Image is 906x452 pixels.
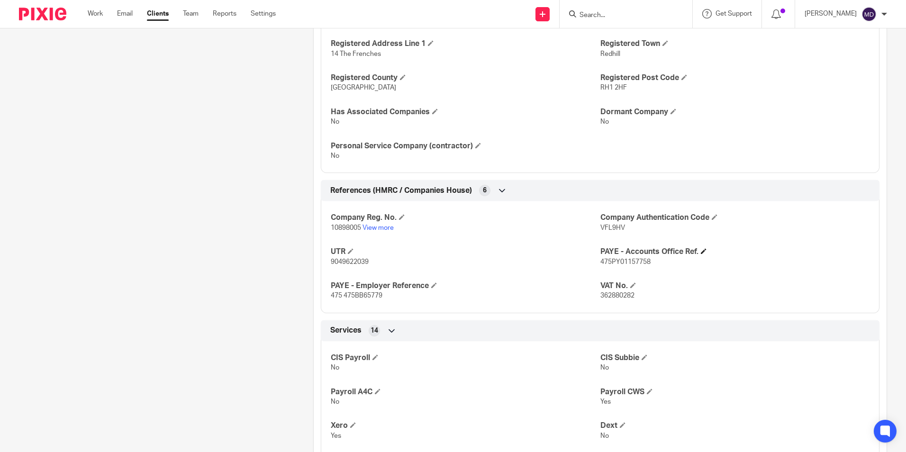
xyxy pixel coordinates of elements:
[600,433,609,439] span: No
[331,141,600,151] h4: Personal Service Company (contractor)
[600,398,611,405] span: Yes
[331,398,339,405] span: No
[331,259,369,265] span: 9049622039
[331,213,600,223] h4: Company Reg. No.
[371,326,378,335] span: 14
[331,281,600,291] h4: PAYE - Employer Reference
[330,325,362,335] span: Services
[600,421,870,431] h4: Dext
[600,213,870,223] h4: Company Authentication Code
[600,247,870,257] h4: PAYE - Accounts Office Ref.
[183,9,199,18] a: Team
[600,364,609,371] span: No
[213,9,236,18] a: Reports
[331,421,600,431] h4: Xero
[600,107,870,117] h4: Dormant Company
[600,281,870,291] h4: VAT No.
[362,225,394,231] a: View more
[600,118,609,125] span: No
[117,9,133,18] a: Email
[331,292,382,299] span: 475 475BB65779
[600,84,627,91] span: RH1 2HF
[331,84,396,91] span: [GEOGRAPHIC_DATA]
[600,39,870,49] h4: Registered Town
[331,39,600,49] h4: Registered Address Line 1
[861,7,877,22] img: svg%3E
[19,8,66,20] img: Pixie
[331,107,600,117] h4: Has Associated Companies
[579,11,664,20] input: Search
[331,387,600,397] h4: Payroll A4C
[331,353,600,363] h4: CIS Payroll
[330,186,472,196] span: References (HMRC / Companies House)
[805,9,857,18] p: [PERSON_NAME]
[331,51,381,57] span: 14 The Frenches
[88,9,103,18] a: Work
[600,353,870,363] h4: CIS Subbie
[331,247,600,257] h4: UTR
[331,73,600,83] h4: Registered County
[600,387,870,397] h4: Payroll CWS
[483,186,487,195] span: 6
[600,292,634,299] span: 362880282
[251,9,276,18] a: Settings
[600,225,625,231] span: VFL9HV
[716,10,752,17] span: Get Support
[600,51,620,57] span: Redhill
[331,364,339,371] span: No
[331,153,339,159] span: No
[331,225,361,231] span: 10898005
[331,118,339,125] span: No
[331,433,341,439] span: Yes
[600,73,870,83] h4: Registered Post Code
[147,9,169,18] a: Clients
[600,259,651,265] span: 475PY01157758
